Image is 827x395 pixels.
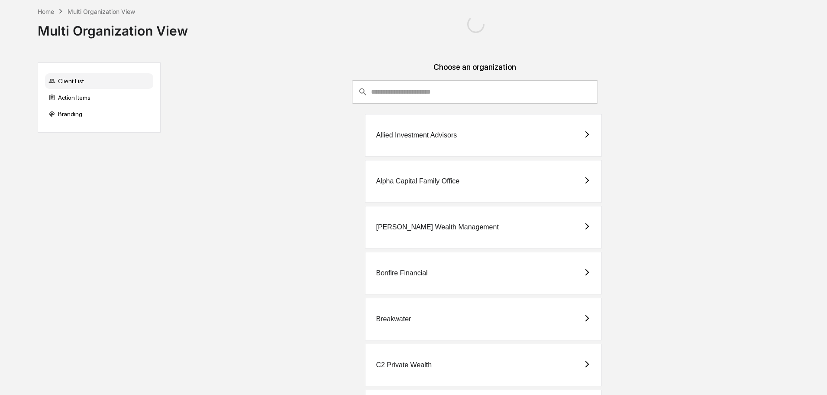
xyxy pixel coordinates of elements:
[376,315,411,323] div: Breakwater
[38,16,188,39] div: Multi Organization View
[168,62,782,80] div: Choose an organization
[376,223,498,231] div: [PERSON_NAME] Wealth Management
[376,269,427,277] div: Bonfire Financial
[45,106,153,122] div: Branding
[68,8,135,15] div: Multi Organization View
[45,73,153,89] div: Client List
[352,80,598,104] div: consultant-dashboard__filter-organizations-search-bar
[376,177,459,185] div: Alpha Capital Family Office
[45,90,153,105] div: Action Items
[376,361,432,369] div: C2 Private Wealth
[38,8,54,15] div: Home
[376,131,457,139] div: Allied Investment Advisors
